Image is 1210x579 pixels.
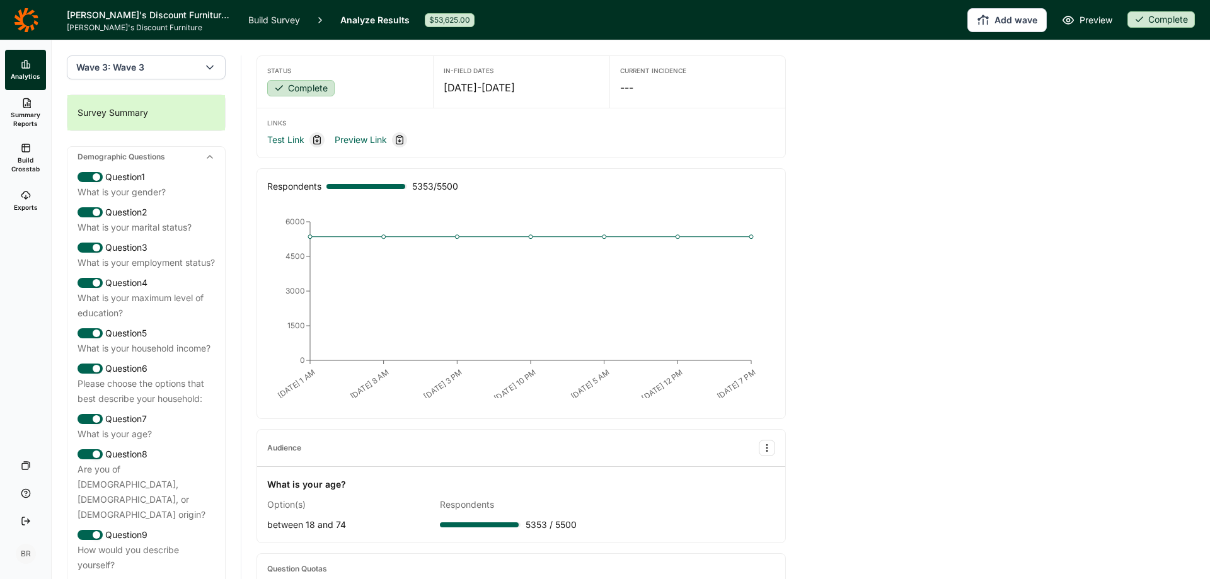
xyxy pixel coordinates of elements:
[78,240,215,255] div: Question 3
[1062,13,1112,28] a: Preview
[569,367,611,401] text: [DATE] 5 AM
[67,95,225,130] div: Survey Summary
[78,220,215,235] div: What is your marital status?
[300,355,305,365] tspan: 0
[78,376,215,406] div: Please choose the options that best describe your household:
[267,118,775,127] div: Links
[759,440,775,456] button: Audience Options
[78,205,215,220] div: Question 2
[78,411,215,427] div: Question 7
[267,443,301,453] div: Audience
[267,132,304,147] a: Test Link
[640,367,684,403] text: [DATE] 12 PM
[78,427,215,442] div: What is your age?
[267,80,335,96] div: Complete
[10,110,41,128] span: Summary Reports
[78,447,215,462] div: Question 8
[267,519,346,530] span: between 18 and 74
[67,147,225,167] div: Demographic Questions
[422,367,464,401] text: [DATE] 3 PM
[78,326,215,341] div: Question 5
[78,527,215,542] div: Question 9
[67,55,226,79] button: Wave 3: Wave 3
[267,66,423,75] div: Status
[11,72,40,81] span: Analytics
[14,203,38,212] span: Exports
[967,8,1047,32] button: Add wave
[78,255,215,270] div: What is your employment status?
[715,367,758,401] text: [DATE] 7 PM
[444,80,599,95] div: [DATE] - [DATE]
[78,169,215,185] div: Question 1
[16,544,36,564] div: BR
[620,80,775,95] div: ---
[5,90,46,135] a: Summary Reports
[67,23,233,33] span: [PERSON_NAME]'s Discount Furniture
[335,132,387,147] a: Preview Link
[76,61,144,74] span: Wave 3: Wave 3
[526,517,577,532] span: 5353 / 5500
[285,217,305,226] tspan: 6000
[67,8,233,23] h1: [PERSON_NAME]'s Discount Furniture Ad & Brand Tracking
[5,135,46,181] a: Build Crosstab
[78,542,215,573] div: How would you describe yourself?
[276,367,317,400] text: [DATE] 1 AM
[492,367,538,403] text: [DATE] 10 PM
[78,185,215,200] div: What is your gender?
[10,156,41,173] span: Build Crosstab
[287,321,305,330] tspan: 1500
[78,361,215,376] div: Question 6
[425,13,475,27] div: $53,625.00
[1127,11,1195,29] button: Complete
[309,132,325,147] div: Copy link
[267,179,321,194] div: Respondents
[78,275,215,290] div: Question 4
[392,132,407,147] div: Copy link
[267,564,327,574] div: Question Quotas
[267,477,346,492] div: What is your age?
[349,367,391,401] text: [DATE] 8 AM
[267,497,430,512] div: Option(s)
[444,66,599,75] div: In-Field Dates
[78,290,215,321] div: What is your maximum level of education?
[285,286,305,295] tspan: 3000
[412,179,458,194] span: 5353 / 5500
[620,66,775,75] div: Current Incidence
[78,341,215,356] div: What is your household income?
[78,462,215,522] div: Are you of [DEMOGRAPHIC_DATA], [DEMOGRAPHIC_DATA], or [DEMOGRAPHIC_DATA] origin?
[1080,13,1112,28] span: Preview
[5,181,46,221] a: Exports
[1127,11,1195,28] div: Complete
[5,50,46,90] a: Analytics
[440,497,602,512] div: Respondents
[285,251,305,261] tspan: 4500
